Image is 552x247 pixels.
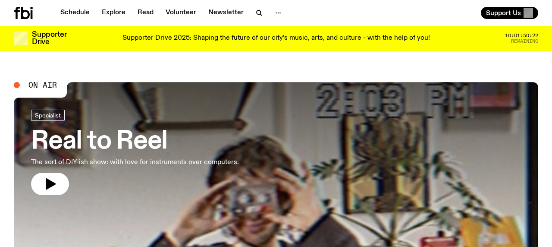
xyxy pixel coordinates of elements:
[511,39,538,44] span: Remaining
[55,7,95,19] a: Schedule
[132,7,159,19] a: Read
[31,130,239,154] h3: Real to Reel
[505,33,538,38] span: 10:01:50:22
[486,9,521,17] span: Support Us
[35,112,61,118] span: Specialist
[31,157,239,168] p: The sort of DIY-ish show: with love for instruments over computers.
[122,35,430,42] p: Supporter Drive 2025: Shaping the future of our city’s music, arts, and culture - with the help o...
[28,81,57,89] span: On Air
[203,7,249,19] a: Newsletter
[32,31,66,46] h3: Supporter Drive
[481,7,538,19] button: Support Us
[31,110,65,121] a: Specialist
[97,7,131,19] a: Explore
[31,110,239,195] a: Real to ReelThe sort of DIY-ish show: with love for instruments over computers.
[160,7,201,19] a: Volunteer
